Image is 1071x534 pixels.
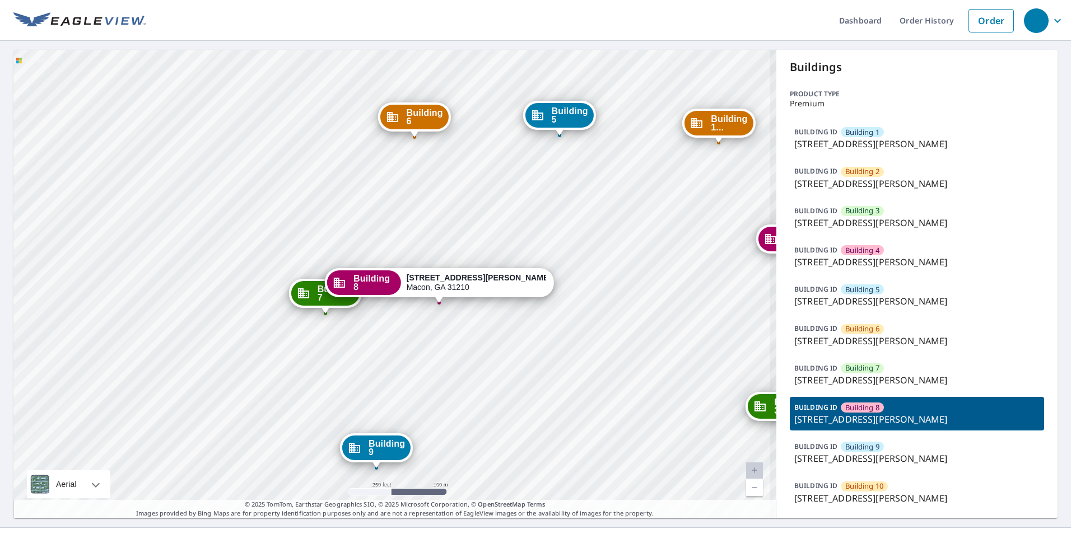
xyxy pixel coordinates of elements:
span: Building 8 [845,402,879,413]
p: [STREET_ADDRESS][PERSON_NAME] [794,373,1040,387]
p: [STREET_ADDRESS][PERSON_NAME] [794,334,1040,348]
span: Building 6 [407,109,443,125]
div: Dropped pin, building Building 6, Commercial property, 444 Forest Hill Rd Macon, GA 31210 [378,102,451,137]
p: [STREET_ADDRESS][PERSON_NAME] [794,177,1040,190]
span: Building 3 [774,398,811,415]
span: Building 7 [845,363,879,373]
div: Dropped pin, building Building 8, Commercial property, 444 Forest Hill Rd Macon, GA 31210 [325,268,553,303]
span: Building 2 [845,166,879,177]
span: Building 1 [845,127,879,138]
a: OpenStreetMap [478,500,525,508]
div: Dropped pin, building Building 9, Commercial property, 444 Forest Hill Rd Macon, GA 31210 [340,433,413,468]
p: BUILDING ID [794,166,837,176]
p: BUILDING ID [794,206,837,216]
p: [STREET_ADDRESS][PERSON_NAME] [794,452,1040,465]
span: Building 5 [552,107,588,124]
p: BUILDING ID [794,324,837,333]
div: Aerial [27,470,110,498]
div: Dropped pin, building Building 4, Commercial property, 444 Forest Hill Rd Macon, GA 31210 [756,224,829,259]
span: Building 9 [845,442,879,452]
a: Current Level 18.619299824570472, Zoom In Disabled [746,462,763,479]
p: Premium [790,99,1044,108]
p: BUILDING ID [794,284,837,294]
p: [STREET_ADDRESS][PERSON_NAME] [794,491,1040,505]
div: Dropped pin, building Building 5, Commercial property, 444 Forest Hill Rd Macon, GA 31210 [523,101,596,135]
p: BUILDING ID [794,363,837,373]
div: Dropped pin, building Building 3, Commercial property, 444 Forest Hill Rd Macon, GA 31210 [746,392,818,427]
p: [STREET_ADDRESS][PERSON_NAME] [794,255,1040,269]
p: Buildings [790,59,1044,76]
p: Images provided by Bing Maps are for property identification purposes only and are not a represen... [13,500,776,518]
div: Dropped pin, building Building 7, Commercial property, 444 Forest Hill Rd Macon, GA 31210 [289,279,362,313]
p: BUILDING ID [794,402,837,412]
span: Building 3 [845,205,879,216]
a: Current Level 18.619299824570472, Zoom Out [746,479,763,496]
div: Dropped pin, building Building 10, Commercial property, 444 Forest Hill Rd Macon, GA 31210 [682,109,755,143]
p: [STREET_ADDRESS][PERSON_NAME] [794,137,1040,151]
span: Building 7 [318,285,354,302]
span: Building 1... [711,115,747,132]
p: [STREET_ADDRESS][PERSON_NAME] [794,294,1040,308]
p: BUILDING ID [794,127,837,137]
span: Building 5 [845,284,879,295]
p: BUILDING ID [794,442,837,451]
a: Terms [527,500,546,508]
span: Building 4 [845,245,879,256]
strong: [STREET_ADDRESS][PERSON_NAME] [407,273,551,282]
a: Order [968,9,1014,32]
span: Building 10 [845,481,883,491]
p: [STREET_ADDRESS][PERSON_NAME] [794,216,1040,229]
div: Macon, GA 31210 [407,273,546,292]
span: Building 8 [353,274,395,291]
img: EV Logo [13,12,146,29]
p: BUILDING ID [794,245,837,255]
div: Aerial [53,470,80,498]
span: © 2025 TomTom, Earthstar Geographics SIO, © 2025 Microsoft Corporation, © [245,500,546,509]
p: Product type [790,89,1044,99]
p: [STREET_ADDRESS][PERSON_NAME] [794,413,1040,426]
p: BUILDING ID [794,481,837,490]
span: Building 6 [845,324,879,334]
span: Building 9 [369,439,405,456]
